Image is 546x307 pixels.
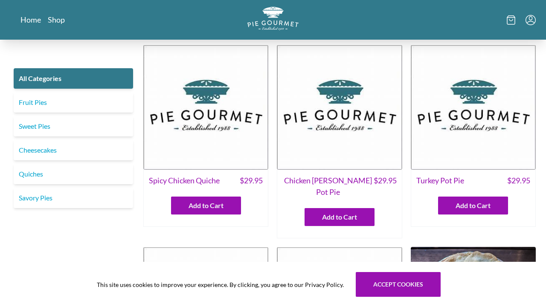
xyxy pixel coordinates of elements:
[277,45,402,170] img: Chicken Curry Pot Pie
[14,188,133,208] a: Savory Pies
[438,197,508,214] button: Add to Cart
[14,116,133,136] a: Sweet Pies
[240,175,263,186] span: $ 29.95
[149,175,220,186] span: Spicy Chicken Quiche
[20,14,41,25] a: Home
[305,208,375,226] button: Add to Cart
[189,200,224,211] span: Add to Cart
[411,45,536,170] img: Turkey Pot Pie
[456,200,491,211] span: Add to Cart
[322,212,357,222] span: Add to Cart
[374,175,397,198] span: $ 29.95
[282,175,373,198] span: Chicken [PERSON_NAME] Pot Pie
[526,15,536,25] button: Menu
[171,197,241,214] button: Add to Cart
[143,45,268,170] img: Spicy Chicken Quiche
[48,14,65,25] a: Shop
[14,68,133,89] a: All Categories
[14,92,133,113] a: Fruit Pies
[507,175,530,186] span: $ 29.95
[247,7,299,30] img: logo
[14,164,133,184] a: Quiches
[97,280,344,289] span: This site uses cookies to improve your experience. By clicking, you agree to our Privacy Policy.
[356,272,441,297] button: Accept cookies
[247,7,299,33] a: Logo
[416,175,464,186] span: Turkey Pot Pie
[14,140,133,160] a: Cheesecakes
